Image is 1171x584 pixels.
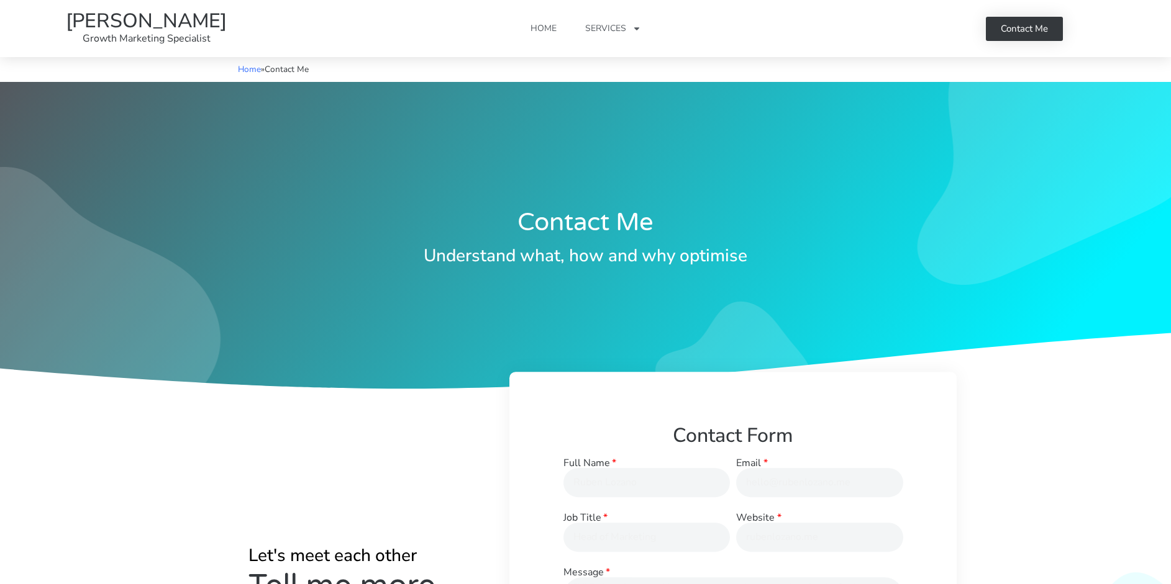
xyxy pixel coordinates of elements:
h3: Let's meet each other [248,547,474,564]
a: [PERSON_NAME] [66,7,227,34]
label: Job Title [563,513,608,523]
h1: Contact Me [219,210,952,235]
label: Message [563,567,610,577]
h2: Contact Form [563,426,903,446]
input: Head of Marketing [563,523,731,552]
input: Ruben Lozano [563,468,731,497]
input: hello@rubenlozano.me [736,468,903,497]
span: Contact Me [1001,24,1048,34]
label: Full Name [563,458,616,468]
a: Contact Me [986,17,1063,41]
label: Website [736,513,781,523]
span: » [238,63,309,75]
input: rubenlozano.me [736,523,903,552]
h3: Understand what, how and why optimise [219,247,952,264]
span: Contact Me [265,63,309,75]
a: Home [238,63,261,75]
label: Email [736,458,767,468]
